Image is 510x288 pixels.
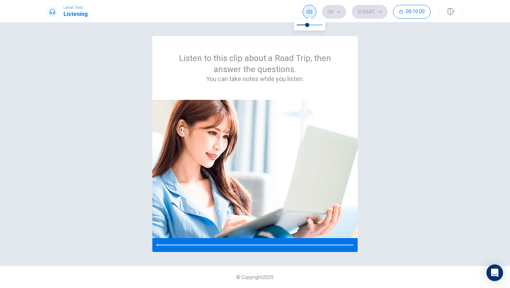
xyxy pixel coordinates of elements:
[236,274,274,280] span: © Copyright 2025
[63,10,88,18] h1: Listening
[406,9,425,15] span: 00:10:00
[152,100,358,238] img: passage image
[63,5,88,10] span: Level Test
[393,5,431,19] button: 00:10:00
[169,53,341,83] div: Listen to this clip about a Road Trip, then answer the questions.
[486,264,503,281] div: Open Intercom Messenger
[169,75,341,83] h4: You can take notes while you listen.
